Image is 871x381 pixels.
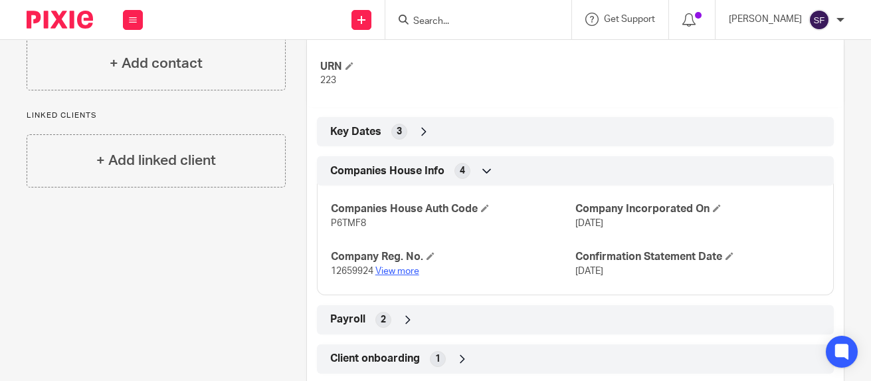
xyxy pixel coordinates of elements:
span: Key Dates [330,125,381,139]
span: 1 [435,352,440,366]
img: Pixie [27,11,93,29]
h4: Company Reg. No. [331,250,575,264]
h4: + Add linked client [96,150,216,171]
h4: Companies House Auth Code [331,202,575,216]
p: Linked clients [27,110,286,121]
span: 12659924 [331,267,373,276]
span: P6TMF8 [331,219,366,228]
span: Client onboarding [330,352,420,366]
span: 2 [381,313,386,326]
h4: Company Incorporated On [575,202,820,216]
span: Get Support [604,15,655,24]
span: 3 [397,125,402,138]
span: 4 [460,164,465,178]
span: [DATE] [575,219,603,228]
span: Payroll [330,313,365,326]
input: Search [412,16,532,28]
span: Companies House Info [330,164,444,178]
h4: + Add contact [110,53,203,74]
img: svg%3E [809,9,830,31]
p: [PERSON_NAME] [729,13,802,26]
span: 223 [320,76,336,85]
h4: Confirmation Statement Date [575,250,820,264]
a: View more [375,267,419,276]
span: [DATE] [575,267,603,276]
h4: URN [320,60,575,74]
